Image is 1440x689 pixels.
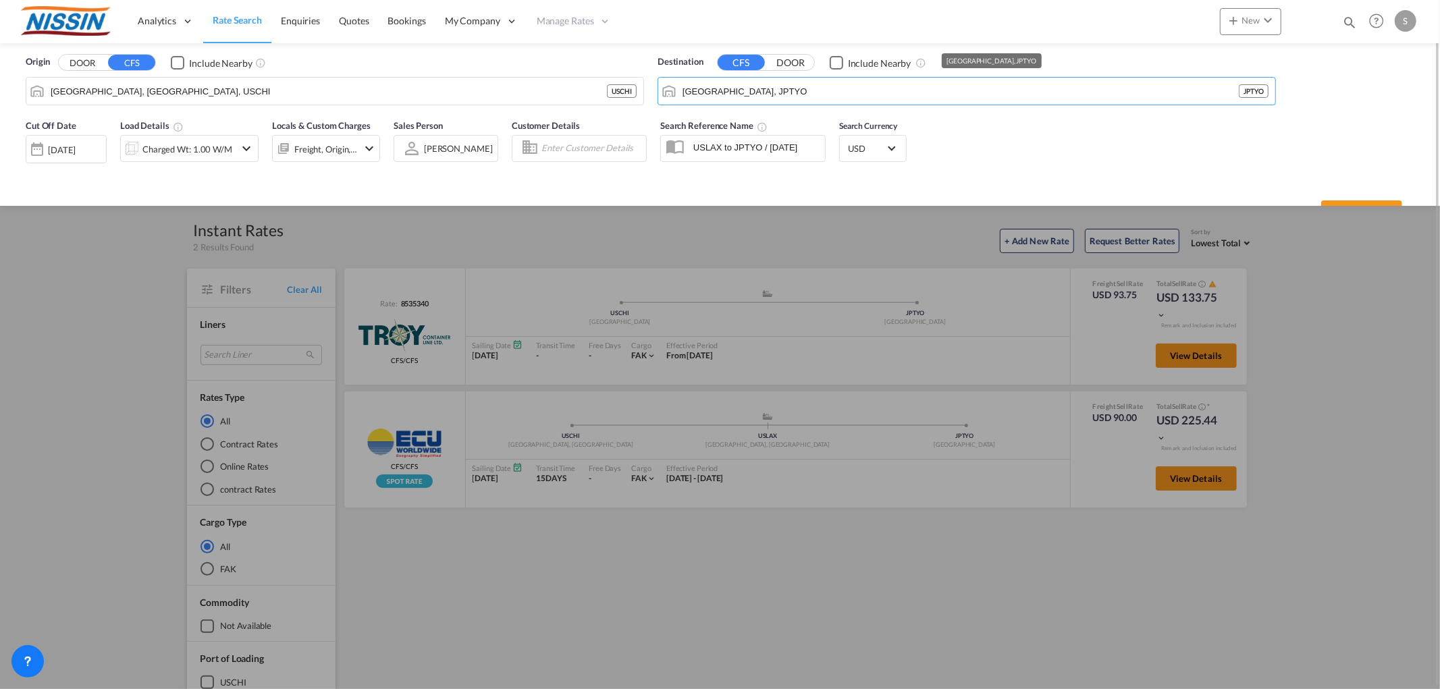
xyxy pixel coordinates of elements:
div: Charged Wt: 1.00 W/M [142,140,232,159]
div: icon-magnify [1342,15,1357,35]
input: Search Reference Name [687,137,825,157]
span: Customer Details [512,120,580,131]
input: Search by Port [51,81,607,101]
div: [DATE] [26,135,107,163]
span: Bookings [388,15,426,26]
div: Include Nearby [848,57,911,70]
button: CFS [108,55,155,70]
md-select: Select Currency: $ USDUnited States Dollar [847,138,899,158]
input: Enter Customer Details [541,138,642,159]
md-icon: icon-chevron-up [1296,205,1308,217]
button: CFS [718,55,765,70]
div: Freight Origin Destination [294,140,358,159]
span: My Company [445,14,500,28]
md-icon: icon-plus 400-fg [1225,12,1242,28]
span: Origin [26,55,50,69]
input: Search by Port [683,81,1239,101]
md-select: Sales Person: Sayaka Nakanishi [423,138,494,158]
div: JPTYO [1239,84,1269,98]
md-checkbox: Checkbox No Ink [830,55,911,70]
span: Analytics [138,14,176,28]
div: S [1395,10,1416,32]
md-icon: Unchecked: Ignores neighbouring ports when fetching rates.Checked : Includes neighbouring ports w... [255,57,266,68]
div: USCHI [607,84,637,98]
span: Rate Search [213,14,262,26]
md-input-container: Tokyo, JPTYO [658,78,1275,105]
span: USD [848,142,886,155]
span: Cut Off Date [26,120,76,131]
md-icon: icon-chevron-down [361,140,377,157]
div: Freight Origin Destinationicon-chevron-down [272,135,380,162]
button: DOOR [767,55,814,71]
span: Load Details [120,120,184,131]
span: Sales Person [394,120,443,131]
span: Quotes [339,15,369,26]
button: SEARCH [1321,200,1402,225]
div: [GEOGRAPHIC_DATA], JPTYO [947,53,1037,68]
md-icon: icon-magnify [1342,15,1357,30]
span: Search Currency [839,121,898,131]
md-icon: Unchecked: Ignores neighbouring ports when fetching rates.Checked : Includes neighbouring ports w... [915,57,926,68]
div: Help [1365,9,1395,34]
img: 485da9108dca11f0a63a77e390b9b49c.jpg [20,6,111,36]
span: Locals & Custom Charges [272,120,371,131]
span: Search Reference Name [660,120,768,131]
div: Include Nearby [189,57,252,70]
md-icon: Your search will be saved by the below given name [757,121,768,132]
div: [DATE] [48,144,76,156]
div: hide detailsicon-chevron-up [1246,204,1308,217]
button: DOOR [59,55,106,71]
button: icon-plus 400-fgNewicon-chevron-down [1220,8,1281,35]
div: [PERSON_NAME] [424,143,493,154]
span: Help [1365,9,1388,32]
md-datepicker: Select [26,161,36,180]
span: Manage Rates [537,14,594,28]
span: Enquiries [281,15,320,26]
md-icon: Chargeable Weight [173,121,184,132]
div: Charged Wt: 1.00 W/Micon-chevron-down [120,135,259,162]
md-icon: icon-chevron-down [238,140,255,157]
md-input-container: Chicago, IL, USCHI [26,78,643,105]
md-icon: icon-chevron-down [1260,12,1276,28]
span: New [1225,15,1276,26]
md-checkbox: Checkbox No Ink [171,55,252,70]
span: Destination [658,55,703,69]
